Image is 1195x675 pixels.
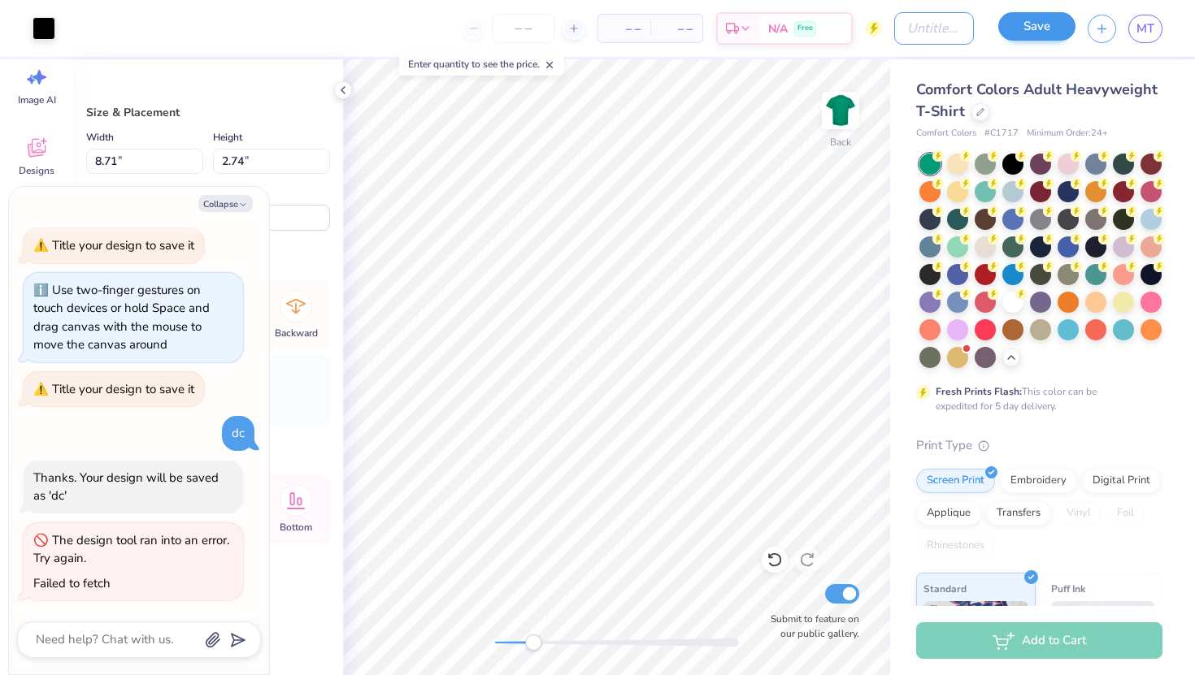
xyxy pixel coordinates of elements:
[52,237,194,253] div: Title your design to save it
[525,634,541,651] div: Accessibility label
[660,20,693,37] span: – –
[1136,19,1154,38] span: MT
[86,104,330,121] div: Size & Placement
[33,282,210,353] div: Use two-finger gestures on touch devices or hold Space and drag canvas with the mouse to move the...
[399,53,564,76] div: Enter quantity to see the price.
[19,164,54,177] span: Designs
[280,521,312,534] span: Bottom
[830,135,851,149] div: Back
[232,425,245,441] div: dc
[998,12,1075,41] button: Save
[1000,469,1077,493] div: Embroidery
[86,128,114,147] label: Width
[1056,501,1102,526] div: Vinyl
[33,469,219,504] div: Thanks. Your design will be saved as 'dc'
[213,184,241,203] label: Rotate
[916,127,976,141] span: Comfort Colors
[916,436,1162,455] div: Print Type
[936,384,1136,413] div: This color can be expedited for 5 day delivery.
[768,20,788,37] span: N/A
[86,184,174,204] label: Distance from Collar
[275,327,318,340] span: Backward
[797,23,813,34] span: Free
[198,195,253,212] button: Collapse
[52,381,194,397] div: Title your design to save it
[1106,501,1145,526] div: Foil
[1128,15,1162,43] a: MT
[762,612,859,641] label: Submit to feature on our public gallery.
[916,501,981,526] div: Applique
[33,575,111,591] div: Failed to fetch
[213,128,242,147] label: Height
[824,94,857,127] img: Back
[894,12,974,45] input: Untitled Design
[984,127,1019,141] span: # C1717
[608,20,641,37] span: – –
[1051,580,1085,597] span: Puff Ink
[492,14,555,43] input: – –
[916,80,1158,121] span: Comfort Colors Adult Heavyweight T-Shirt
[916,469,995,493] div: Screen Print
[923,580,967,597] span: Standard
[1082,469,1161,493] div: Digital Print
[18,93,56,106] span: Image AI
[936,385,1022,398] strong: Fresh Prints Flash:
[916,534,995,558] div: Rhinestones
[33,532,229,567] div: The design tool ran into an error. Try again.
[986,501,1051,526] div: Transfers
[1027,127,1108,141] span: Minimum Order: 24 +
